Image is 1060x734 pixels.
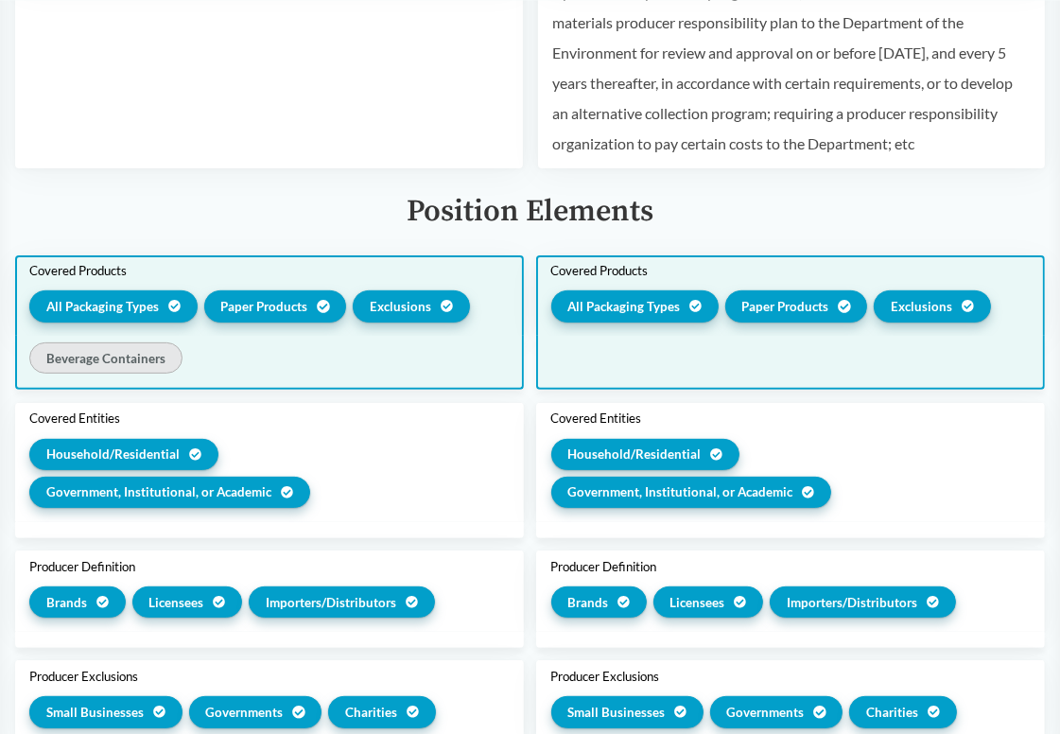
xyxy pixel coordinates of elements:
[15,195,1045,229] div: Position Elements
[266,593,396,612] span: Importers/​Distributors
[567,482,792,501] span: Government, Institutional, or Academic
[220,297,307,316] span: Paper Products
[567,593,608,612] span: Brands
[891,297,952,316] span: Exclusions
[46,703,144,722] span: Small Businesses
[567,297,680,316] span: All Packaging Types
[205,703,283,722] span: Governments
[29,263,509,278] div: Covered Products
[551,669,1031,684] div: Producer Exclusions
[866,703,918,722] span: Charities
[29,559,509,574] div: Producer Definition
[551,411,1031,426] div: Covered Entities
[345,703,397,722] span: Charities
[46,593,87,612] span: Brands
[567,445,701,463] span: Household/​Residential
[15,255,1045,391] button: Covered ProductsAll Packaging TypesPaper ProductsExclusionsCovered ProductsAll Packaging TypesPap...
[148,593,203,612] span: Licensees
[551,559,1031,574] div: Producer Definition
[46,445,180,463] span: Household/​Residential
[15,550,1045,648] button: Producer DefinitionBrandsLicenseesImporters/​DistributorsProducer DefinitionBrandsLicenseesImport...
[29,411,509,426] div: Covered Entities
[46,482,271,501] span: Government, Institutional, or Academic
[567,703,665,722] span: Small Businesses
[15,403,1045,538] button: Covered EntitiesHousehold/​ResidentialGovernment, Institutional, or AcademicCovered EntitiesHouse...
[669,593,724,612] span: Licensees
[370,297,431,316] span: Exclusions
[726,703,804,722] span: Governments
[29,669,509,684] div: Producer Exclusions
[551,263,1031,278] div: Covered Products
[787,593,917,612] span: Importers/​Distributors
[29,342,182,374] div: Beverage Containers
[741,297,828,316] span: Paper Products
[46,297,159,316] span: All Packaging Types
